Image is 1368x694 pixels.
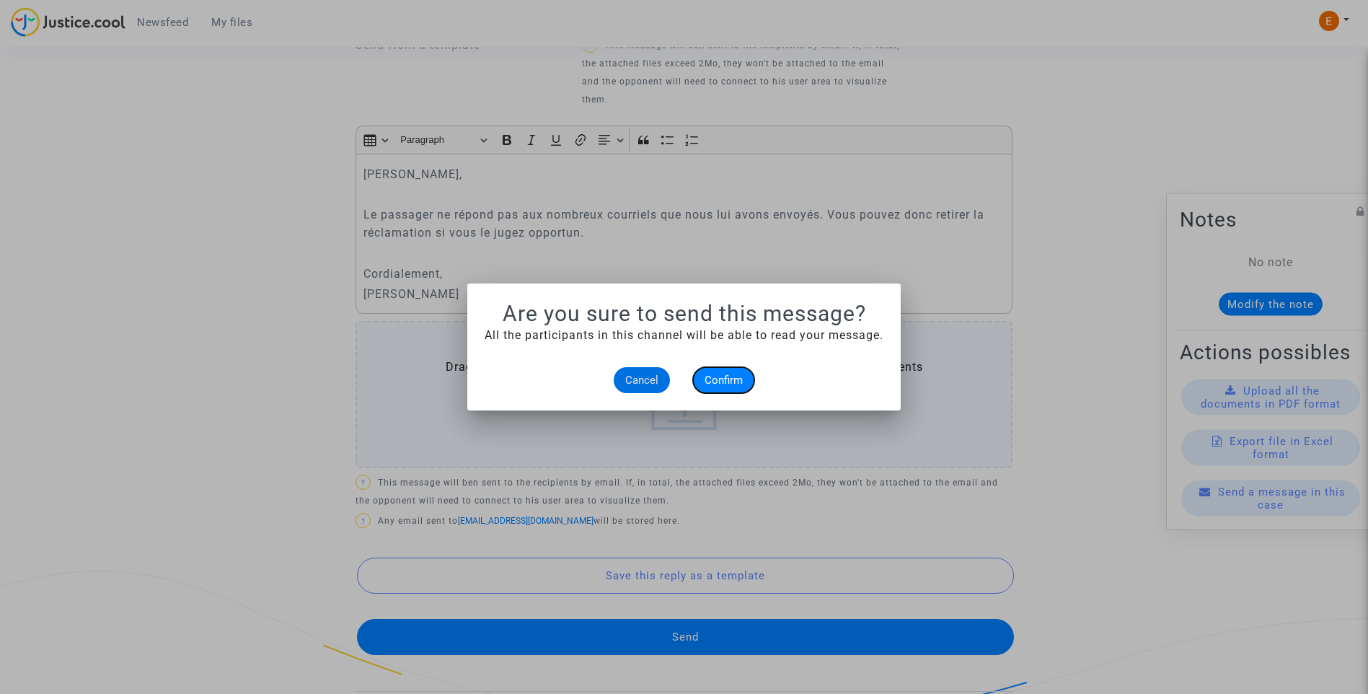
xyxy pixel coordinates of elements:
button: Confirm [693,367,754,393]
span: All the participants in this channel will be able to read your message. [485,328,883,342]
h1: Are you sure to send this message? [485,301,883,327]
button: Cancel [614,367,670,393]
span: Confirm [705,374,743,387]
span: Cancel [625,374,658,387]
